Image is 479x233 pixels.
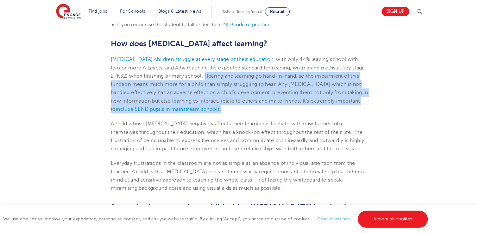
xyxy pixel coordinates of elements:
[217,22,271,27] a: SEND Code of practice
[117,21,368,29] li: If you recognise the student to fall under the
[381,7,409,16] a: Sign up
[317,217,350,221] a: Cookie settings
[111,203,346,212] span: Strategies for supporting a child with a [MEDICAL_DATA] in school
[158,9,201,14] a: Blogs & Latest News
[270,9,285,14] span: Recruit
[223,9,264,14] span: Schools looking for staff
[111,57,368,112] span: , with only 44% leaving school with two or more A Levels, and 43% reaching the expected standard ...
[56,4,81,20] img: Engage Education
[358,211,428,228] a: Accept all cookies
[3,217,429,221] span: We use cookies to improve your experience, personalise content, and analyse website traffic. By c...
[111,160,364,191] span: Everyday frustrations in the classroom are not as simple as an absence of individual attention fr...
[89,9,107,14] a: Find jobs
[111,57,273,62] a: [MEDICAL_DATA] children struggle at every stage of their education
[111,39,267,48] span: How does [MEDICAL_DATA] affect learning?
[111,121,364,152] span: A child whose [MEDICAL_DATA] negatively affects their learning is likely to withdraw further into...
[116,106,220,112] a: include SEND pupils in mainstream schools
[120,9,145,14] a: For Schools
[265,7,290,16] a: Recruit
